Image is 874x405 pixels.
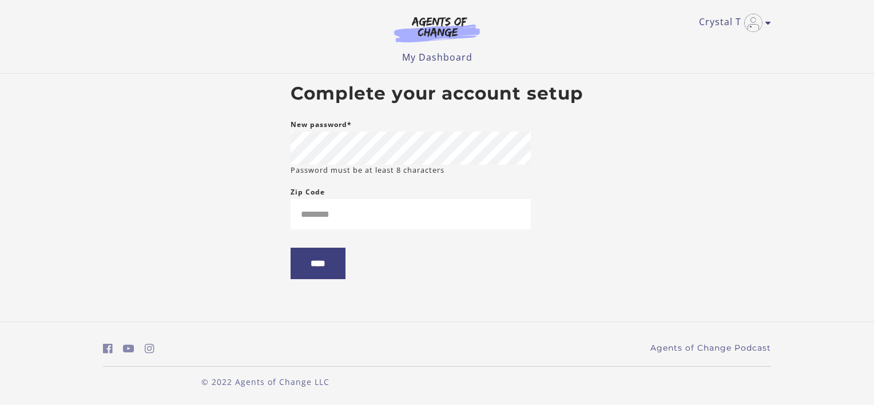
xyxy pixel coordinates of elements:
small: Password must be at least 8 characters [291,165,444,176]
a: Agents of Change Podcast [650,342,771,354]
img: Agents of Change Logo [382,16,492,42]
i: https://www.facebook.com/groups/aswbtestprep (Open in a new window) [103,343,113,354]
a: My Dashboard [402,51,472,63]
label: Zip Code [291,185,325,199]
a: https://www.facebook.com/groups/aswbtestprep (Open in a new window) [103,340,113,357]
i: https://www.youtube.com/c/AgentsofChangeTestPrepbyMeaganMitchell (Open in a new window) [123,343,134,354]
a: https://www.youtube.com/c/AgentsofChangeTestPrepbyMeaganMitchell (Open in a new window) [123,340,134,357]
i: https://www.instagram.com/agentsofchangeprep/ (Open in a new window) [145,343,154,354]
a: https://www.instagram.com/agentsofchangeprep/ (Open in a new window) [145,340,154,357]
h2: Complete your account setup [291,83,583,105]
label: New password* [291,118,352,132]
a: Toggle menu [699,14,765,32]
p: © 2022 Agents of Change LLC [103,376,428,388]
